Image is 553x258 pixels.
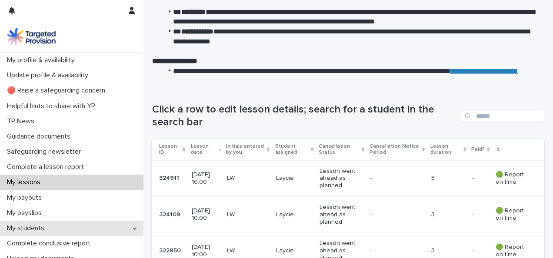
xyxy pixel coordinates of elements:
[227,211,269,218] p: LW
[275,142,309,158] p: Student assigned
[152,160,544,196] tr: 324911324911 [DATE] 10:00LWLaycieLesson went ahead as planned-3-- 🟢 Report on time
[152,103,458,129] h1: Click a row to edit lesson details; search for a student in the search bar
[320,168,363,189] p: Lesson went ahead as planned
[276,247,313,255] p: Laycie
[159,209,182,218] p: 324109
[431,175,466,182] p: 3
[3,102,102,110] p: Helpful hints to share with YP
[370,247,419,255] p: -
[3,224,51,232] p: My students
[430,142,461,158] p: Lesson duration
[159,245,183,255] p: 322850
[3,132,77,141] p: Guidance documents
[191,142,216,158] p: Lesson date
[152,197,544,233] tr: 324109324109 [DATE] 10:00LWLaycieLesson went ahead as planned-3-- 🟢 Report on time
[192,171,220,186] p: [DATE] 10:00
[227,247,269,255] p: LW
[276,211,313,218] p: Laycie
[192,207,220,222] p: [DATE] 10:00
[431,211,466,218] p: 3
[319,142,360,158] p: Cancellation Status
[159,142,180,158] p: Lesson ID
[3,71,95,79] p: Update profile & availability
[370,211,419,218] p: -
[3,209,49,217] p: My payslips
[496,171,530,186] p: 🟢 Report on time
[472,245,476,255] p: -
[431,247,466,255] p: 3
[3,178,47,186] p: My lessons
[3,148,88,156] p: Safeguarding newsletter
[472,173,476,182] p: -
[370,142,420,158] p: Cancellation Notice Period
[320,204,363,225] p: Lesson went ahead as planned
[3,86,112,95] p: 🔴 Raise a safeguarding concern
[472,209,476,218] p: -
[3,56,82,64] p: My profile & availability
[370,175,419,182] p: -
[226,142,265,158] p: Initials entered by you
[227,175,269,182] p: LW
[276,175,313,182] p: Laycie
[3,163,91,171] p: Complete a lesson report
[496,207,530,222] p: 🟢 Report on time
[3,239,97,248] p: Complete conclusive report
[159,173,181,182] p: 324911
[3,117,41,126] p: TP News
[3,194,49,202] p: My payouts
[7,28,56,45] img: M5nRWzHhSzIhMunXDL62
[471,145,485,154] p: Paid?
[462,109,544,123] input: Search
